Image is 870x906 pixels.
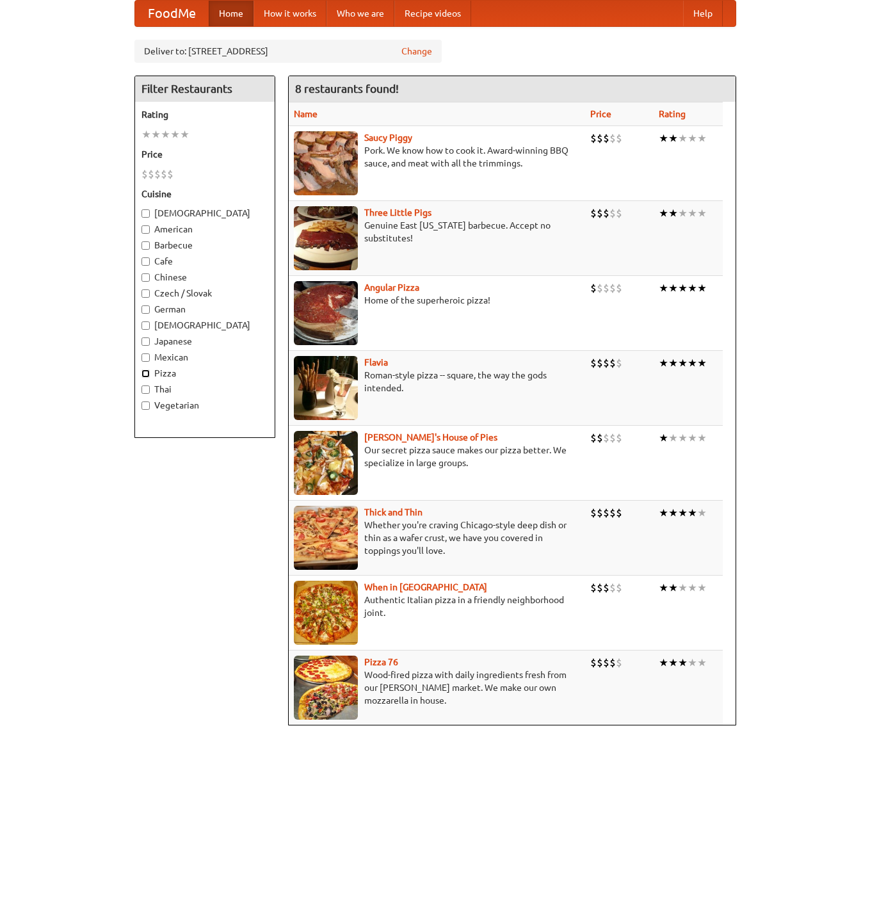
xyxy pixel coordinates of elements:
[609,581,616,595] li: $
[209,1,254,26] a: Home
[697,506,707,520] li: ★
[141,273,150,282] input: Chinese
[141,255,268,268] label: Cafe
[401,45,432,58] a: Change
[697,656,707,670] li: ★
[609,281,616,295] li: $
[609,356,616,370] li: $
[697,356,707,370] li: ★
[603,281,609,295] li: $
[364,432,497,442] a: [PERSON_NAME]'s House of Pies
[161,127,170,142] li: ★
[659,206,668,220] li: ★
[678,281,688,295] li: ★
[364,282,419,293] a: Angular Pizza
[364,133,412,143] a: Saucy Piggy
[616,356,622,370] li: $
[590,506,597,520] li: $
[603,656,609,670] li: $
[294,656,358,720] img: pizza76.jpg
[597,131,603,145] li: $
[294,356,358,420] img: flavia.jpg
[597,431,603,445] li: $
[590,206,597,220] li: $
[597,356,603,370] li: $
[294,219,581,245] p: Genuine East [US_STATE] barbecue. Accept no substitutes!
[141,337,150,346] input: Japanese
[326,1,394,26] a: Who we are
[678,356,688,370] li: ★
[597,281,603,295] li: $
[590,281,597,295] li: $
[697,281,707,295] li: ★
[141,271,268,284] label: Chinese
[141,188,268,200] h5: Cuisine
[180,127,189,142] li: ★
[294,294,581,307] p: Home of the superheroic pizza!
[683,1,723,26] a: Help
[364,207,431,218] a: Three Little Pigs
[167,167,173,181] li: $
[697,581,707,595] li: ★
[590,109,611,119] a: Price
[609,131,616,145] li: $
[141,369,150,378] input: Pizza
[364,582,487,592] a: When in [GEOGRAPHIC_DATA]
[616,206,622,220] li: $
[659,431,668,445] li: ★
[295,83,399,95] ng-pluralize: 8 restaurants found!
[668,356,678,370] li: ★
[668,206,678,220] li: ★
[688,431,697,445] li: ★
[659,281,668,295] li: ★
[141,239,268,252] label: Barbecue
[141,108,268,121] h5: Rating
[609,206,616,220] li: $
[616,581,622,595] li: $
[364,507,423,517] a: Thick and Thin
[294,594,581,619] p: Authentic Italian pizza in a friendly neighborhood joint.
[161,167,167,181] li: $
[609,506,616,520] li: $
[590,356,597,370] li: $
[697,131,707,145] li: ★
[141,353,150,362] input: Mexican
[141,289,150,298] input: Czech / Slovak
[668,581,678,595] li: ★
[394,1,471,26] a: Recipe videos
[603,131,609,145] li: $
[364,657,398,667] a: Pizza 76
[141,287,268,300] label: Czech / Slovak
[141,223,268,236] label: American
[688,656,697,670] li: ★
[141,209,150,218] input: [DEMOGRAPHIC_DATA]
[151,127,161,142] li: ★
[294,519,581,557] p: Whether you're craving Chicago-style deep dish or thin as a wafer crust, we have you covered in t...
[616,281,622,295] li: $
[294,369,581,394] p: Roman-style pizza -- square, the way the gods intended.
[688,206,697,220] li: ★
[294,206,358,270] img: littlepigs.jpg
[134,40,442,63] div: Deliver to: [STREET_ADDRESS]
[668,506,678,520] li: ★
[294,109,318,119] a: Name
[678,506,688,520] li: ★
[141,257,150,266] input: Cafe
[590,431,597,445] li: $
[141,303,268,316] label: German
[603,506,609,520] li: $
[668,431,678,445] li: ★
[597,656,603,670] li: $
[697,206,707,220] li: ★
[294,506,358,570] img: thick.jpg
[141,305,150,314] input: German
[141,367,268,380] label: Pizza
[141,225,150,234] input: American
[668,656,678,670] li: ★
[688,581,697,595] li: ★
[294,444,581,469] p: Our secret pizza sauce makes our pizza better. We specialize in large groups.
[141,167,148,181] li: $
[141,321,150,330] input: [DEMOGRAPHIC_DATA]
[659,506,668,520] li: ★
